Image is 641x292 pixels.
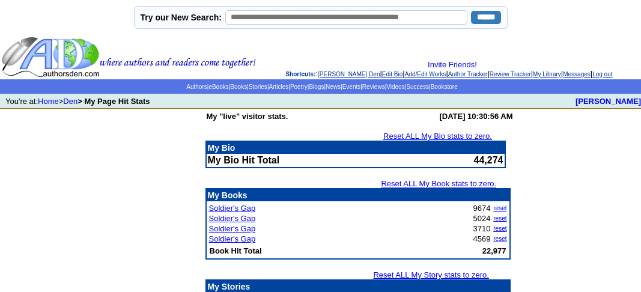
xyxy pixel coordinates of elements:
[249,84,267,90] a: Stories
[493,215,506,222] a: reset
[362,84,385,90] a: Reviews
[209,204,256,213] a: Soldier's Gap
[431,84,458,90] a: Bookstore
[208,155,280,165] b: My Bio Hit Total
[386,84,404,90] a: Videos
[258,60,640,78] div: : | | | | | | |
[493,205,506,211] a: reset
[38,97,59,106] a: Home
[493,236,506,242] a: reset
[482,246,506,255] b: 22,977
[210,246,262,255] b: Book Hit Total
[592,71,612,78] a: Log out
[493,225,506,232] a: reset
[318,71,380,78] a: [PERSON_NAME] Den
[269,84,288,90] a: Articles
[285,71,315,78] span: Shortcuts:
[406,84,429,90] a: Success
[63,97,77,106] a: Den
[439,112,512,121] b: [DATE] 10:30:56 AM
[473,204,491,213] font: 9674
[473,224,491,233] font: 3710
[428,60,477,69] a: Invite Friends!
[5,97,150,106] font: You're at: >
[1,36,256,78] img: header_logo2.gif
[290,84,308,90] a: Poetry
[186,84,207,90] a: Authors
[448,71,488,78] a: Author Tracker
[309,84,324,90] a: Blogs
[208,143,503,153] p: My Bio
[576,97,641,106] a: [PERSON_NAME]
[230,84,247,90] a: Books
[533,71,561,78] a: My Library
[474,155,503,165] font: 44,274
[207,112,288,121] b: My "live" visitor stats.
[473,234,491,243] font: 4569
[209,234,256,243] a: Soldier's Gap
[382,71,403,78] a: Edit Bio
[326,84,341,90] a: News
[208,84,228,90] a: eBooks
[208,282,508,291] p: My Stories
[490,71,531,78] a: Review Tracker
[383,132,492,141] a: Reset ALL My Bio stats to zero.
[209,214,256,223] a: Soldier's Gap
[373,270,488,279] a: Reset ALL My Story stats to zero.
[209,224,256,233] a: Soldier's Gap
[208,190,508,200] p: My Books
[473,214,491,223] font: 5024
[405,71,446,78] a: Add/Edit Works
[342,84,361,90] a: Events
[141,13,222,22] label: Try our New Search:
[563,71,591,78] a: Messages
[77,97,150,106] b: > My Page Hit Stats
[381,179,496,188] a: Reset ALL My Book stats to zero.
